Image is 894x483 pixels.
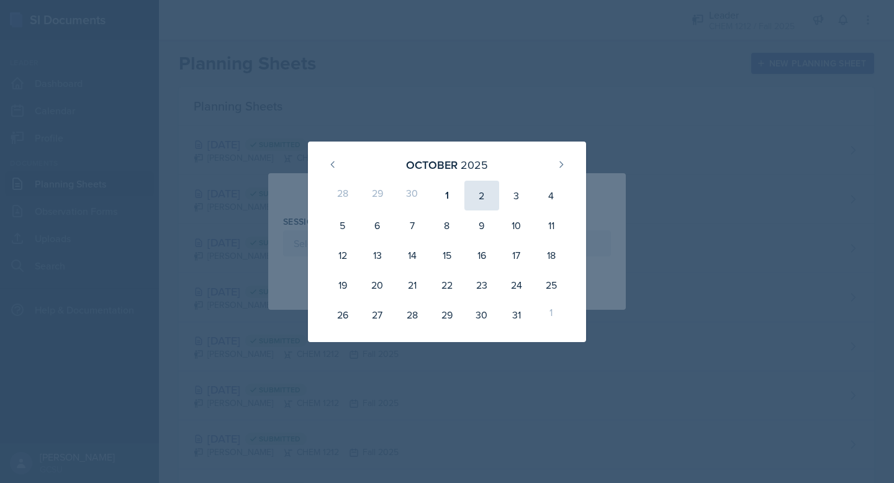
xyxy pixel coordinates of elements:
div: 31 [499,300,534,330]
div: 25 [534,270,569,300]
div: 8 [430,210,464,240]
div: 30 [464,300,499,330]
div: 28 [325,181,360,210]
div: 27 [360,300,395,330]
div: 20 [360,270,395,300]
div: 15 [430,240,464,270]
div: 2025 [461,156,488,173]
div: 11 [534,210,569,240]
div: 30 [395,181,430,210]
div: 1 [534,300,569,330]
div: 23 [464,270,499,300]
div: 4 [534,181,569,210]
div: 7 [395,210,430,240]
div: 10 [499,210,534,240]
div: 16 [464,240,499,270]
div: 24 [499,270,534,300]
div: 3 [499,181,534,210]
div: 28 [395,300,430,330]
div: 2 [464,181,499,210]
div: 17 [499,240,534,270]
div: 6 [360,210,395,240]
div: 18 [534,240,569,270]
div: 29 [360,181,395,210]
div: 19 [325,270,360,300]
div: 13 [360,240,395,270]
div: 22 [430,270,464,300]
div: 26 [325,300,360,330]
div: October [406,156,458,173]
div: 14 [395,240,430,270]
div: 12 [325,240,360,270]
div: 21 [395,270,430,300]
div: 29 [430,300,464,330]
div: 5 [325,210,360,240]
div: 9 [464,210,499,240]
div: 1 [430,181,464,210]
